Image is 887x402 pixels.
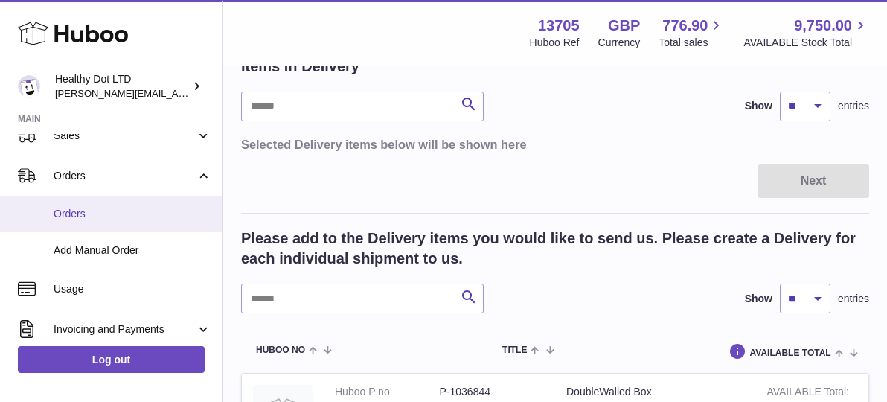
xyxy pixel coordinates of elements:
label: Show [745,99,772,113]
span: 776.90 [662,16,708,36]
label: Show [745,292,772,306]
span: Huboo no [256,345,305,355]
span: Usage [54,282,211,296]
div: Currency [598,36,641,50]
a: 9,750.00 AVAILABLE Stock Total [743,16,869,50]
span: Sales [54,129,196,143]
span: Invoicing and Payments [54,322,196,336]
h2: Please add to the Delivery items you would like to send us. Please create a Delivery for each ind... [241,229,869,269]
span: entries [838,99,869,113]
dd: P-1036844 [440,385,545,399]
strong: GBP [608,16,640,36]
span: Add Manual Order [54,243,211,258]
span: entries [838,292,869,306]
span: Orders [54,207,211,221]
div: Huboo Ref [530,36,580,50]
span: AVAILABLE Stock Total [743,36,869,50]
dt: Huboo P no [335,385,440,399]
h2: Items in Delivery [241,57,359,77]
span: Title [502,345,527,355]
span: 9,750.00 [794,16,852,36]
div: Healthy Dot LTD [55,72,189,100]
a: 776.90 Total sales [659,16,725,50]
span: Orders [54,169,196,183]
span: AVAILABLE Total [750,348,831,358]
strong: AVAILABLE Total [766,386,849,401]
span: [PERSON_NAME][EMAIL_ADDRESS][DOMAIN_NAME] [55,87,298,99]
span: Total sales [659,36,725,50]
img: Dorothy@healthydot.com [18,75,40,98]
h3: Selected Delivery items below will be shown here [241,136,869,153]
a: Log out [18,346,205,373]
strong: 13705 [538,16,580,36]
